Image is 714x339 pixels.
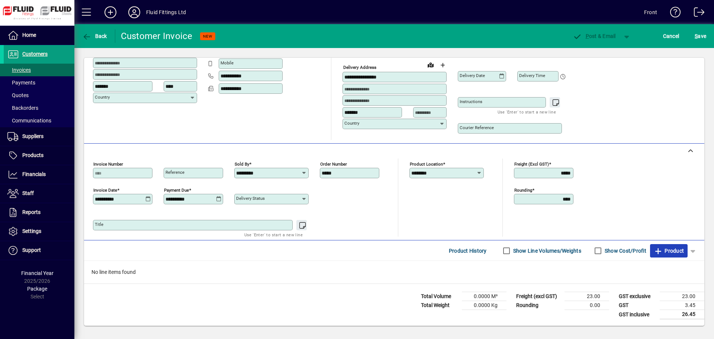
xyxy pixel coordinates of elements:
[410,161,443,167] mat-label: Product location
[4,165,74,184] a: Financials
[512,247,581,255] label: Show Line Volumes/Weights
[4,146,74,165] a: Products
[644,6,657,18] div: Front
[688,1,705,26] a: Logout
[569,29,620,43] button: Post & Email
[660,310,704,319] td: 26.45
[165,170,184,175] mat-label: Reference
[344,121,359,126] mat-label: Country
[22,32,36,38] span: Home
[498,108,556,116] mat-hint: Use 'Enter' to start a new line
[93,188,117,193] mat-label: Invoice date
[462,301,506,310] td: 0.0000 Kg
[4,127,74,146] a: Suppliers
[235,161,249,167] mat-label: Sold by
[4,184,74,203] a: Staff
[74,29,115,43] app-page-header-button: Back
[122,6,146,19] button: Profile
[95,95,110,100] mat-label: Country
[693,29,708,43] button: Save
[437,59,448,71] button: Choose address
[84,261,704,284] div: No line items found
[462,292,506,301] td: 0.0000 M³
[661,29,681,43] button: Cancel
[603,247,646,255] label: Show Cost/Profit
[95,222,103,227] mat-label: Title
[4,114,74,127] a: Communications
[460,99,482,104] mat-label: Instructions
[565,301,609,310] td: 0.00
[22,171,46,177] span: Financials
[7,67,31,73] span: Invoices
[4,203,74,222] a: Reports
[695,30,706,42] span: ave
[615,292,660,301] td: GST exclusive
[417,292,462,301] td: Total Volume
[565,292,609,301] td: 23.00
[7,105,38,111] span: Backorders
[417,301,462,310] td: Total Weight
[660,301,704,310] td: 3.45
[22,152,44,158] span: Products
[4,76,74,89] a: Payments
[654,245,684,257] span: Product
[665,1,681,26] a: Knowledge Base
[203,34,212,39] span: NEW
[93,161,123,167] mat-label: Invoice number
[27,286,47,292] span: Package
[425,59,437,71] a: View on map
[244,230,303,239] mat-hint: Use 'Enter' to start a new line
[82,33,107,39] span: Back
[449,245,487,257] span: Product History
[4,222,74,241] a: Settings
[615,301,660,310] td: GST
[695,33,698,39] span: S
[663,30,679,42] span: Cancel
[22,209,41,215] span: Reports
[519,73,545,78] mat-label: Delivery time
[512,292,565,301] td: Freight (excl GST)
[4,102,74,114] a: Backorders
[460,125,494,130] mat-label: Courier Reference
[146,6,186,18] div: Fluid Fittings Ltd
[7,118,51,124] span: Communications
[121,30,193,42] div: Customer Invoice
[221,60,234,65] mat-label: Mobile
[7,92,29,98] span: Quotes
[22,133,44,139] span: Suppliers
[99,6,122,19] button: Add
[660,292,704,301] td: 23.00
[320,161,347,167] mat-label: Order number
[80,29,109,43] button: Back
[460,73,485,78] mat-label: Delivery date
[446,244,490,258] button: Product History
[164,188,189,193] mat-label: Payment due
[615,310,660,319] td: GST inclusive
[514,188,532,193] mat-label: Rounding
[650,244,688,258] button: Product
[573,33,616,39] span: ost & Email
[586,33,589,39] span: P
[22,247,41,253] span: Support
[22,228,41,234] span: Settings
[512,301,565,310] td: Rounding
[4,89,74,102] a: Quotes
[4,241,74,260] a: Support
[21,270,54,276] span: Financial Year
[4,64,74,76] a: Invoices
[22,190,34,196] span: Staff
[514,161,549,167] mat-label: Freight (excl GST)
[4,26,74,45] a: Home
[22,51,48,57] span: Customers
[236,196,265,201] mat-label: Delivery status
[7,80,35,86] span: Payments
